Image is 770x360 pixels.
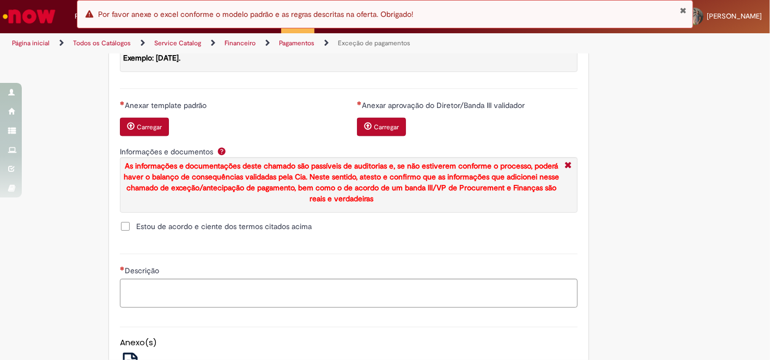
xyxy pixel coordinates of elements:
small: Carregar [137,123,162,131]
span: Necessários [120,101,125,105]
strong: As informações e documentações deste chamado são passíveis de auditorias e, se não estiverem conf... [124,161,559,203]
span: Requisições [75,11,113,22]
span: Necessários [357,101,362,105]
span: Descrição [125,266,161,275]
button: Carregar anexo de Anexar template padrão Required [120,117,169,136]
span: Necessários [120,266,125,271]
span: Estou de acordo e ciente dos termos citados acima [136,221,312,232]
a: Service Catalog [154,39,201,47]
textarea: Descrição [120,279,578,308]
span: Ajuda para Informações e documentos [215,147,228,155]
button: Carregar anexo de Anexar aprovação do Diretor/Banda III validador Required [357,117,406,136]
span: Anexar aprovação do Diretor/Banda III validador [362,100,527,110]
a: Pagamentos [279,39,314,47]
i: Fechar More information Por question_info_docu [562,160,574,172]
h5: Anexo(s) [120,338,578,347]
a: Todos os Catálogos [73,39,131,47]
span: Anexar template padrão [125,100,209,110]
a: Página inicial [12,39,50,47]
ul: Trilhas de página [8,33,505,53]
button: Fechar Notificação [680,6,687,15]
a: Financeiro [225,39,256,47]
span: Por favor anexe o excel conforme o modelo padrão e as regras descritas na oferta. Obrigado! [98,9,413,19]
small: Carregar [374,123,399,131]
span: Informações e documentos [120,147,215,157]
span: [PERSON_NAME] [707,11,762,21]
a: Exceção de pagamentos [338,39,410,47]
strong: Exemplo: [DATE]. [123,53,180,63]
img: ServiceNow [1,5,57,27]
